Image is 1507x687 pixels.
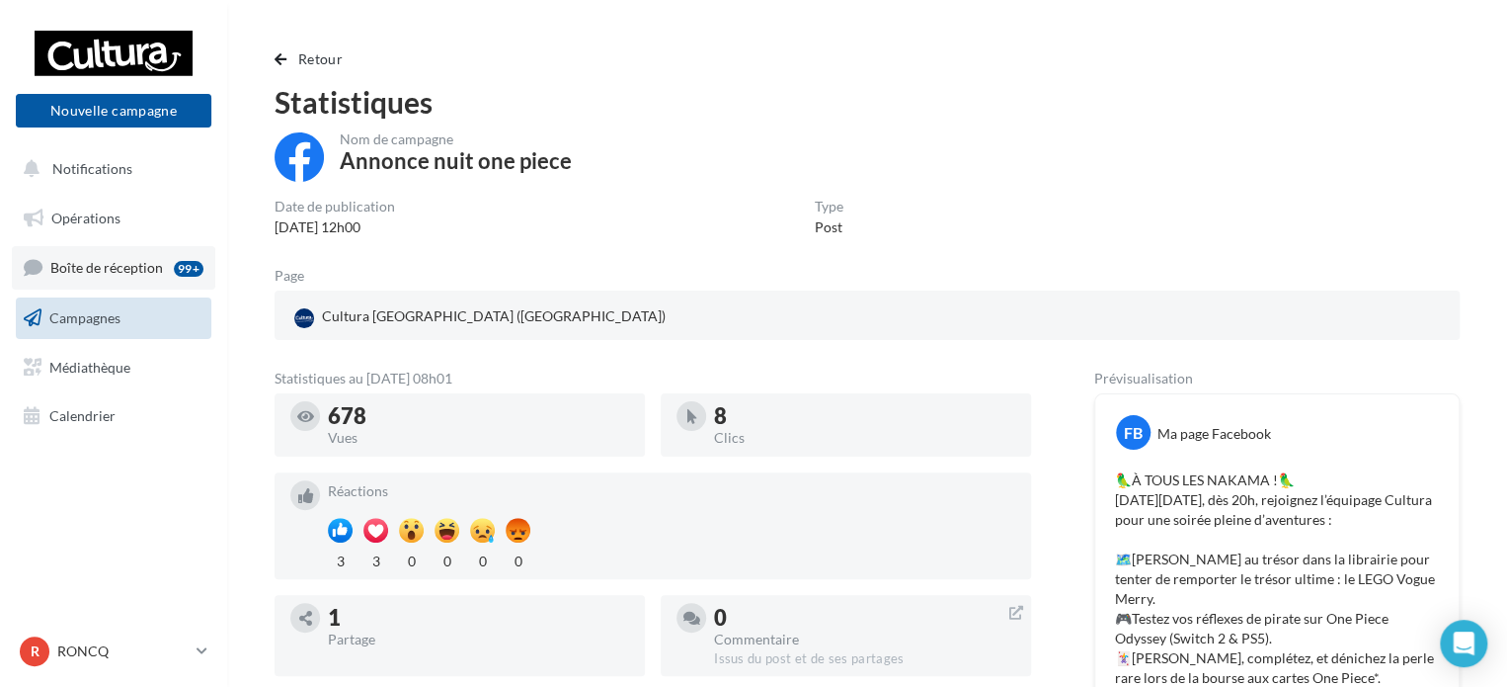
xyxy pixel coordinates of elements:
[1116,415,1150,450] div: FB
[328,405,629,427] div: 678
[12,298,215,339] a: Campagnes
[275,47,351,71] button: Retour
[50,259,163,276] span: Boîte de réception
[298,50,343,67] span: Retour
[12,198,215,239] a: Opérations
[815,217,843,237] div: Post
[174,261,203,277] div: 99+
[52,160,132,177] span: Notifications
[275,87,1460,117] div: Statistiques
[1157,424,1271,444] div: Ma page Facebook
[275,217,395,237] div: [DATE] 12h00
[290,302,674,332] a: Cultura [GEOGRAPHIC_DATA] ([GEOGRAPHIC_DATA])
[16,633,211,670] a: R RONCQ
[714,431,1015,445] div: Clics
[49,309,120,326] span: Campagnes
[363,548,388,571] div: 3
[340,150,572,172] div: Annonce nuit one piece
[275,269,320,283] div: Page
[12,246,215,289] a: Boîte de réception99+
[275,200,395,214] div: Date de publication
[328,484,1015,498] div: Réactions
[290,302,670,332] div: Cultura [GEOGRAPHIC_DATA] ([GEOGRAPHIC_DATA])
[815,200,843,214] div: Type
[12,395,215,437] a: Calendrier
[328,431,629,445] div: Vues
[714,633,1015,646] div: Commentaire
[399,548,424,571] div: 0
[506,548,530,571] div: 0
[340,132,572,146] div: Nom de campagne
[470,548,495,571] div: 0
[49,358,130,375] span: Médiathèque
[1440,620,1487,667] div: Open Intercom Messenger
[328,633,629,646] div: Partage
[57,642,189,661] p: RONCQ
[714,607,1015,629] div: 0
[12,347,215,388] a: Médiathèque
[435,548,459,571] div: 0
[16,94,211,128] button: Nouvelle campagne
[31,642,40,661] span: R
[714,405,1015,427] div: 8
[328,607,629,629] div: 1
[714,650,1015,668] div: Issus du post et de ses partages
[12,148,207,190] button: Notifications
[275,372,1031,386] div: Statistiques au [DATE] 08h01
[1094,372,1460,386] div: Prévisualisation
[49,407,116,424] span: Calendrier
[51,210,120,226] span: Opérations
[328,548,353,571] div: 3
